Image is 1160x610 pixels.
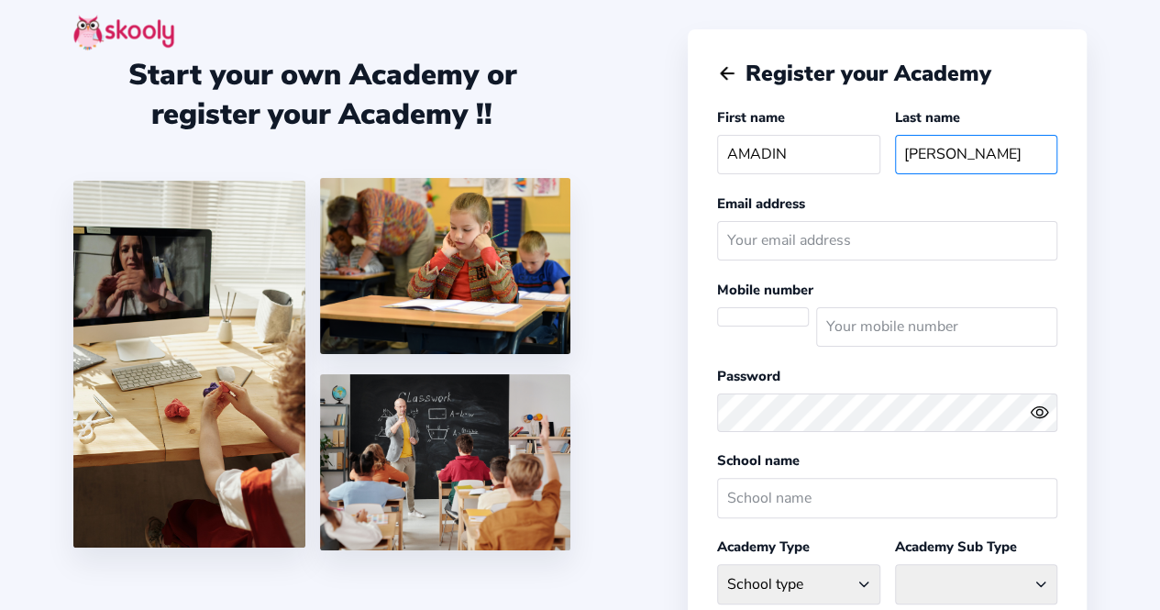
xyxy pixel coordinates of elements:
[717,63,737,83] button: arrow back outline
[717,194,805,213] label: Email address
[746,59,991,88] span: Register your Academy
[1030,403,1049,422] ion-icon: eye outline
[73,55,570,134] div: Start your own Academy or register your Academy !!
[320,178,571,354] img: 4.png
[717,367,780,385] label: Password
[717,221,1057,261] input: Your email address
[816,307,1057,347] input: Your mobile number
[895,538,1017,556] label: Academy Sub Type
[717,281,813,299] label: Mobile number
[717,538,810,556] label: Academy Type
[895,108,960,127] label: Last name
[717,478,1057,517] input: School name
[717,135,879,174] input: Your first name
[717,108,785,127] label: First name
[320,374,571,550] img: 5.png
[73,181,305,548] img: 1.jpg
[73,15,174,50] img: skooly-logo.png
[717,451,800,470] label: School name
[1030,403,1057,422] button: eye outlineeye off outline
[895,135,1057,174] input: Your last name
